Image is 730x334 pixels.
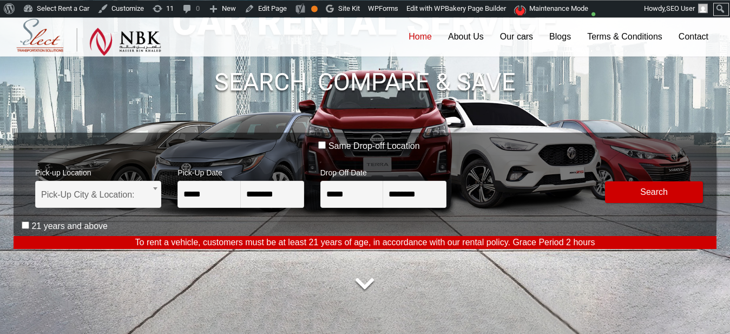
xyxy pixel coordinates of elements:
span: Pick-up Location [35,161,161,181]
p: To rent a vehicle, customers must be at least 21 years of age, in accordance with our rental poli... [14,236,716,249]
span: Pick-Up Date [177,161,304,181]
i: ● [588,3,599,12]
label: 21 years and above [31,221,108,232]
button: Modify Search [605,181,703,203]
span: Drop Off Date [320,161,446,181]
span: Pick-Up City & Location: [41,181,155,208]
span: Site Kit [338,4,360,12]
a: Home [400,17,440,56]
a: Our cars [492,17,541,56]
label: Same Drop-off Location [328,141,420,152]
img: Select Rent a Car [16,18,161,56]
h1: SEARCH, COMPARE & SAVE [14,70,716,95]
a: Contact [670,17,716,56]
span: Pick-Up City & Location: [35,181,161,208]
img: Maintenance mode is enabled [514,5,528,15]
span: SEO User [666,4,695,12]
div: OK [311,5,318,12]
a: Terms & Conditions [579,17,670,56]
a: About Us [440,17,492,56]
a: Blogs [541,17,579,56]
